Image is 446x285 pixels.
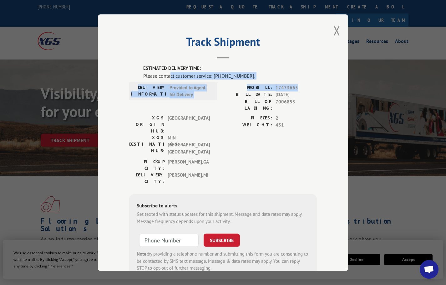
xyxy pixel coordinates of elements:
[276,84,317,91] span: 17473665
[129,134,165,155] label: XGS DESTINATION HUB:
[168,172,210,185] span: [PERSON_NAME] , MI
[137,251,148,257] strong: Note:
[420,260,438,279] div: Open chat
[223,122,272,129] label: WEIGHT:
[129,114,165,134] label: XGS ORIGIN HUB:
[204,234,240,247] button: SUBSCRIBE
[168,114,210,134] span: [GEOGRAPHIC_DATA]
[168,134,210,155] span: MIN [GEOGRAPHIC_DATA] [GEOGRAPHIC_DATA]
[223,98,272,111] label: BILL OF LADING:
[170,84,212,98] span: Provided to Agent for Delivery
[137,211,309,225] div: Get texted with status updates for this shipment. Message and data rates may apply. Message frequ...
[129,158,165,172] label: PICKUP CITY:
[223,91,272,98] label: BILL DATE:
[143,65,317,72] label: ESTIMATED DELIVERY TIME:
[137,251,309,272] div: by providing a telephone number and submitting this form you are consenting to be contacted by SM...
[333,22,340,39] button: Close modal
[276,122,317,129] span: 431
[137,202,309,211] div: Subscribe to alerts
[168,158,210,172] span: [PERSON_NAME] , GA
[276,114,317,122] span: 2
[129,172,165,185] label: DELIVERY CITY:
[129,37,317,49] h2: Track Shipment
[131,84,166,98] label: DELIVERY INFORMATION:
[276,91,317,98] span: [DATE]
[223,114,272,122] label: PIECES:
[139,234,199,247] input: Phone Number
[276,98,317,111] span: 7006853
[143,72,317,79] div: Please contact customer service: [PHONE_NUMBER].
[223,84,272,91] label: PROBILL:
